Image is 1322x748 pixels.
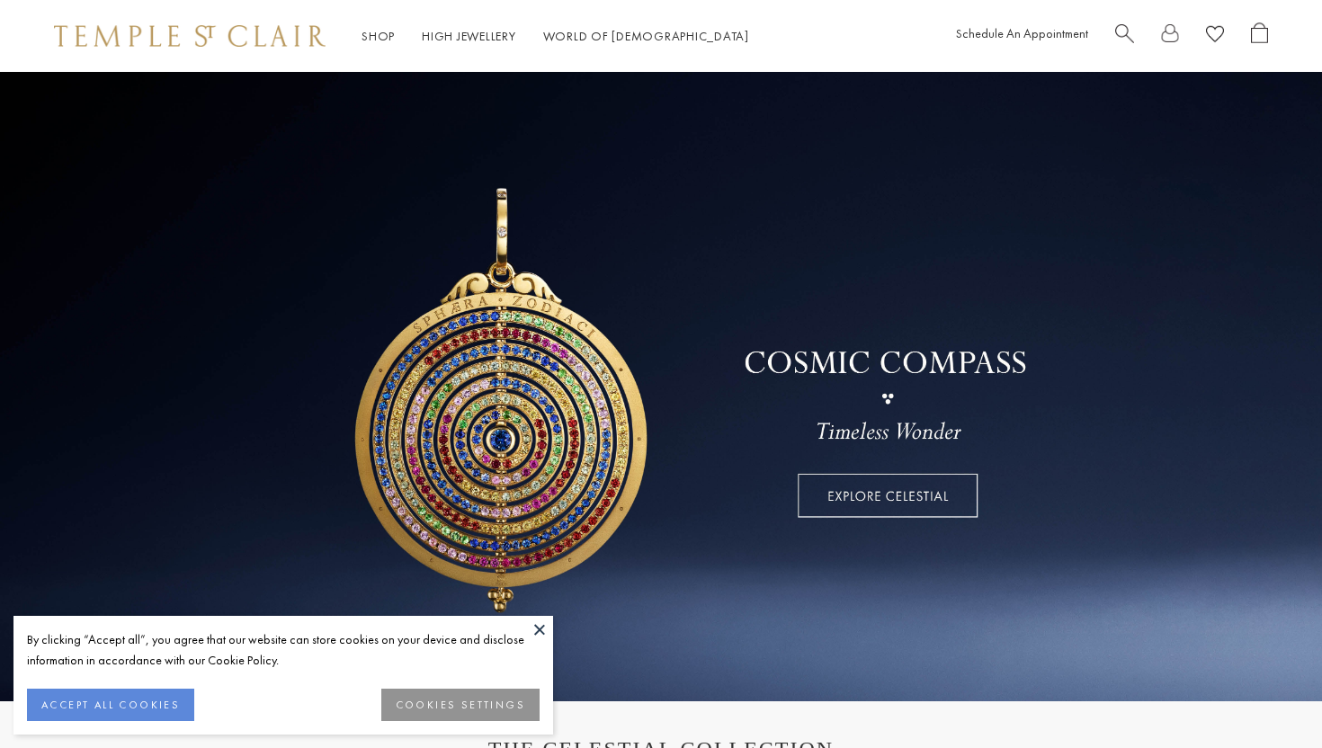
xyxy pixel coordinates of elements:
[27,689,194,721] button: ACCEPT ALL COOKIES
[27,629,540,671] div: By clicking “Accept all”, you agree that our website can store cookies on your device and disclos...
[422,28,516,44] a: High JewelleryHigh Jewellery
[956,25,1088,41] a: Schedule An Appointment
[381,689,540,721] button: COOKIES SETTINGS
[1115,22,1134,50] a: Search
[362,28,395,44] a: ShopShop
[362,25,749,48] nav: Main navigation
[543,28,749,44] a: World of [DEMOGRAPHIC_DATA]World of [DEMOGRAPHIC_DATA]
[1251,22,1268,50] a: Open Shopping Bag
[1206,22,1224,50] a: View Wishlist
[54,25,326,47] img: Temple St. Clair
[1232,663,1304,730] iframe: Gorgias live chat messenger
